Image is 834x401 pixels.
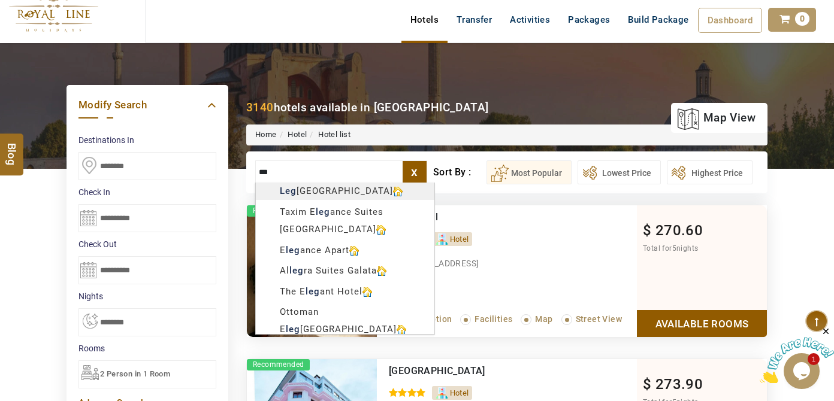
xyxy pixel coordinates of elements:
div: E ance Apart [256,242,434,259]
span: 5 [672,244,676,253]
a: Hotels [401,8,448,32]
a: 0 [768,8,816,32]
button: Most Popular [486,160,572,184]
img: hotelicon.PNG [362,287,372,297]
button: Highest Price [667,160,753,184]
span: Total for nights [643,244,698,253]
label: nights [78,290,216,302]
span: Hotel [450,388,469,397]
div: Taxim E ance Suites [GEOGRAPHIC_DATA] [256,203,434,238]
label: Check Out [78,238,216,250]
div: City Center Hotel Taksim [389,365,587,377]
b: 3140 [246,101,274,114]
label: x [403,161,427,184]
img: hotelicon.PNG [377,266,386,276]
label: Rooms [78,342,216,354]
b: leg [286,245,300,256]
div: hotels available in [GEOGRAPHIC_DATA] [246,99,488,116]
a: Build Package [619,8,697,32]
img: hotelicon.PNG [397,325,406,335]
a: [GEOGRAPHIC_DATA] [389,365,485,376]
a: Activities [501,8,559,32]
a: Show Rooms [637,310,767,337]
b: leg [286,324,300,335]
span: Recommended [247,205,310,217]
b: Leg [280,186,297,196]
span: Recommended [247,359,310,370]
b: leg [316,206,330,217]
b: leg [306,286,320,297]
a: map view [677,105,756,131]
img: d5046e1e50c2f09751f542a061e5e77ac3c4a1d4.jpeg [247,205,377,337]
img: hotelicon.PNG [393,187,403,196]
a: Modify Search [78,97,216,113]
div: The E ant Hotel [256,283,434,300]
img: hotelicon.PNG [349,246,359,256]
span: Map [535,314,552,324]
button: Lowest Price [578,160,661,184]
span: Street View [576,314,622,324]
a: Packages [559,8,619,32]
b: leg [289,265,304,276]
span: Dashboard [708,15,753,26]
span: 270.60 [655,222,703,239]
div: Al ra Suites Galata [256,262,434,280]
span: $ [643,376,651,393]
div: Golden Hill [389,211,587,223]
span: Hotel [450,235,469,244]
span: [STREET_ADDRESS] [401,259,479,268]
img: hotelicon.PNG [376,225,386,235]
label: Destinations In [78,134,216,146]
a: Hotel [288,130,307,139]
li: Hotel list [307,129,350,141]
div: [GEOGRAPHIC_DATA] [256,183,434,200]
div: Ottoman E [GEOGRAPHIC_DATA] [256,303,434,338]
div: Sort By : [433,160,486,184]
span: 273.90 [655,376,703,393]
span: 2 Person in 1 Room [100,369,170,378]
span: Facilities [475,314,512,324]
a: Home [255,130,277,139]
span: Blog [4,143,20,153]
span: 0 [795,12,809,26]
a: Transfer [448,8,501,32]
span: $ [643,222,651,239]
iframe: chat widget [760,326,834,383]
label: Check In [78,186,216,198]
